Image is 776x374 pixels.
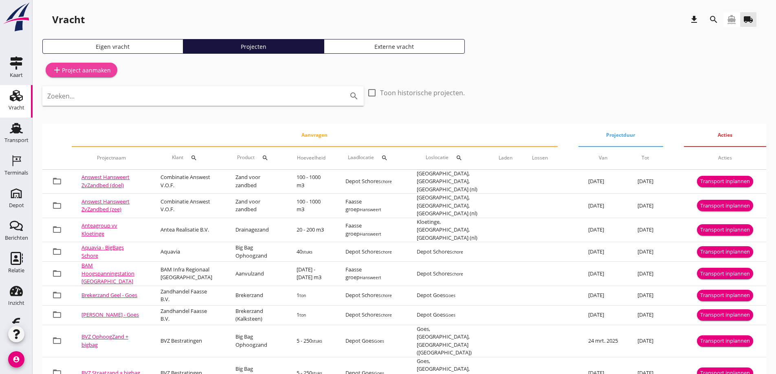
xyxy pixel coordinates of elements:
td: Combinatie Answest V.O.F. [151,194,226,218]
th: Acties [684,147,766,169]
div: Transport [4,138,29,143]
div: Project aanmaken [52,65,111,75]
small: Schore [378,293,392,298]
a: BAM Hoogspanningstation [GEOGRAPHIC_DATA] [81,262,134,285]
div: Berichten [5,235,28,241]
td: BAM Infra Regionaal [GEOGRAPHIC_DATA] [151,262,226,286]
th: Klant [151,147,226,169]
button: Transport inplannen [697,268,753,279]
div: Transport inplannen [700,202,750,210]
span: 1 [297,291,306,299]
div: Inzicht [8,300,24,306]
i: search [456,155,462,161]
td: [DATE] [628,262,663,286]
a: Brekerzand Geel - Goes [81,291,137,299]
div: Depot [9,203,24,208]
img: logo-small.a267ee39.svg [2,2,31,32]
span: 5 - 250 [297,337,322,344]
button: Transport inplannen [697,224,753,236]
span: 100 - 1000 m3 [297,198,321,213]
div: Transport inplannen [700,291,750,300]
a: Projecten [183,39,324,54]
span: [DATE] - [DATE] m3 [297,266,321,281]
td: Depot Schore [336,242,407,262]
a: [PERSON_NAME] - Goes [81,311,139,318]
a: Answest Hansweert ZvZandbed (zee) [81,198,130,213]
td: [DATE] [628,286,663,305]
small: Hansweert [360,231,381,237]
td: BVZ Bestratingen [151,325,226,357]
td: Depot Schore [336,286,407,305]
th: Hoeveelheid [287,147,336,169]
td: Zandhandel Faasse B.V. [151,305,226,325]
td: [DATE] [578,242,628,262]
button: Transport inplannen [697,200,753,211]
td: Kloetinge, [GEOGRAPHIC_DATA], [GEOGRAPHIC_DATA] (nl) [407,218,489,242]
td: [GEOGRAPHIC_DATA], [GEOGRAPHIC_DATA], [GEOGRAPHIC_DATA] (nl) [407,170,489,194]
small: ton [299,312,306,318]
a: Project aanmaken [46,63,117,77]
td: [DATE] [578,194,628,218]
div: Projecten [187,42,321,51]
td: Aanvulzand [226,262,287,286]
td: [DATE] [628,218,663,242]
small: Goes [445,312,455,318]
i: folder_open [52,290,62,300]
th: Loslocatie [407,147,489,169]
small: Goes [445,293,455,298]
span: 20 - 200 m3 [297,226,324,233]
small: Schore [378,249,392,255]
td: Depot Goes [336,325,407,357]
small: Hansweert [360,275,381,280]
i: folder_open [52,201,62,210]
td: Zand voor zandbed [226,194,287,218]
i: folder_open [52,225,62,234]
td: Depot Schore [407,242,489,262]
small: Schore [378,179,392,184]
td: Brekerzand [226,286,287,305]
small: Schore [450,249,463,255]
i: search [191,155,197,161]
small: Hansweert [360,207,381,212]
a: Answest Hansweert ZvZandbed (doel) [81,173,130,189]
small: stuks [312,338,322,344]
td: Depot Schore [407,262,489,286]
td: [DATE] [578,262,628,286]
th: Laden [489,147,522,169]
i: folder_open [52,336,62,346]
label: Toon historische projecten. [380,89,465,97]
td: [DATE] [578,305,628,325]
td: Faasse groep [336,262,407,286]
button: Transport inplannen [697,176,753,187]
td: [DATE] [628,325,663,357]
i: search [381,155,388,161]
div: Relatie [8,268,24,273]
small: Schore [450,271,463,277]
td: [DATE] [628,170,663,194]
th: Tot [628,147,663,169]
div: Vracht [9,105,24,110]
td: Faasse groep [336,218,407,242]
div: Transport inplannen [700,311,750,319]
small: stuks [302,249,312,255]
td: [GEOGRAPHIC_DATA], [GEOGRAPHIC_DATA], [GEOGRAPHIC_DATA] (nl) [407,194,489,218]
div: Transport inplannen [700,337,750,345]
a: BVZ OphoogZand + bigbag [81,333,128,348]
td: Goes, [GEOGRAPHIC_DATA], [GEOGRAPHIC_DATA] ([GEOGRAPHIC_DATA]) [407,325,489,357]
div: Vracht [52,13,85,26]
td: Zandhandel Faasse B.V. [151,286,226,305]
th: Projectduur [578,124,663,147]
a: Aquavia - BigBags Schore [81,244,124,259]
a: Externe vracht [324,39,465,54]
i: download [689,15,699,24]
td: Faasse groep [336,194,407,218]
td: Brekerzand (Kalksteen) [226,305,287,325]
i: search [709,15,719,24]
td: Depot Goes [407,286,489,305]
div: Terminals [4,170,28,175]
th: Product [226,147,287,169]
i: folder_open [52,247,62,256]
td: Big Bag Ophoogzand [226,242,287,262]
button: Transport inplannen [697,290,753,301]
span: 100 - 1000 m3 [297,173,321,189]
